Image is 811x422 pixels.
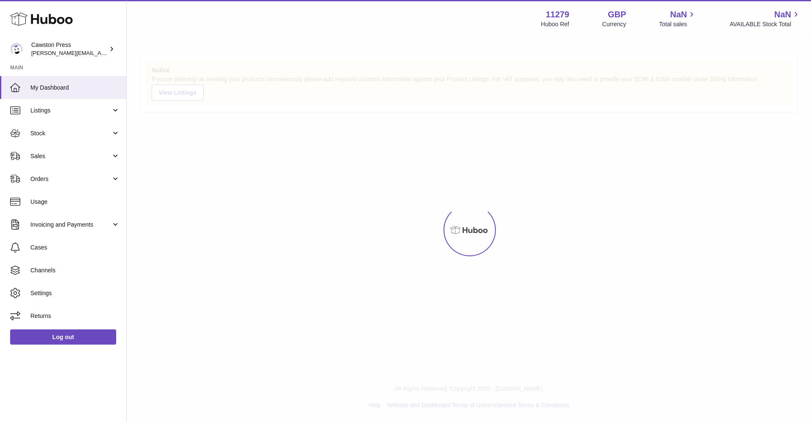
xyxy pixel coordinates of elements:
span: Listings [30,107,111,115]
span: Invoicing and Payments [30,221,111,229]
div: Huboo Ref [541,20,569,28]
span: Stock [30,129,111,137]
span: AVAILABLE Stock Total [729,20,801,28]
span: Sales [30,152,111,160]
span: Channels [30,266,120,274]
span: Usage [30,198,120,206]
strong: GBP [608,9,626,20]
strong: 11279 [546,9,569,20]
span: My Dashboard [30,84,120,92]
img: thomas.carson@cawstonpress.com [10,43,23,55]
span: NaN [670,9,687,20]
span: Orders [30,175,111,183]
a: NaN AVAILABLE Stock Total [729,9,801,28]
a: Log out [10,329,116,345]
span: Settings [30,289,120,297]
span: NaN [774,9,791,20]
div: Cawston Press [31,41,107,57]
a: NaN Total sales [659,9,697,28]
span: Total sales [659,20,697,28]
span: [PERSON_NAME][EMAIL_ADDRESS][PERSON_NAME][DOMAIN_NAME] [31,49,215,56]
span: Cases [30,244,120,252]
div: Currency [602,20,626,28]
span: Returns [30,312,120,320]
